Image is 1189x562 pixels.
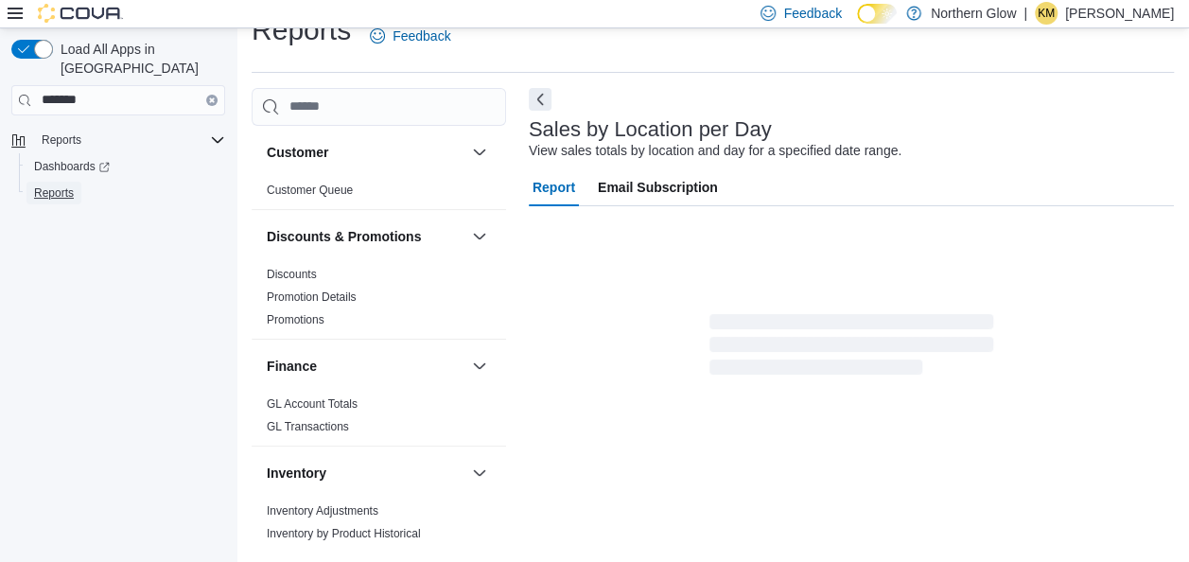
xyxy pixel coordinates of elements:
[598,168,718,206] span: Email Subscription
[267,503,378,518] span: Inventory Adjustments
[267,290,357,305] span: Promotion Details
[267,268,317,281] a: Discounts
[4,127,233,153] button: Reports
[1038,2,1055,25] span: KM
[26,155,225,178] span: Dashboards
[267,526,421,541] span: Inventory by Product Historical
[267,357,317,376] h3: Finance
[857,4,897,24] input: Dark Mode
[206,95,218,106] button: Clear input
[468,141,491,164] button: Customer
[529,141,901,161] div: View sales totals by location and day for a specified date range.
[1065,2,1174,25] p: [PERSON_NAME]
[931,2,1016,25] p: Northern Glow
[252,179,506,209] div: Customer
[267,184,353,197] a: Customer Queue
[393,26,450,45] span: Feedback
[529,118,772,141] h3: Sales by Location per Day
[53,40,225,78] span: Load All Apps in [GEOGRAPHIC_DATA]
[267,290,357,304] a: Promotion Details
[252,393,506,446] div: Finance
[267,143,464,162] button: Customer
[267,227,464,246] button: Discounts & Promotions
[267,419,349,434] span: GL Transactions
[34,159,110,174] span: Dashboards
[267,397,358,411] a: GL Account Totals
[529,88,551,111] button: Next
[26,182,225,204] span: Reports
[38,4,123,23] img: Cova
[11,119,225,255] nav: Complex example
[468,355,491,378] button: Finance
[267,183,353,198] span: Customer Queue
[1035,2,1058,25] div: Krista Maitland
[34,129,89,151] button: Reports
[267,357,464,376] button: Finance
[468,462,491,484] button: Inventory
[857,24,858,25] span: Dark Mode
[267,227,421,246] h3: Discounts & Promotions
[267,464,326,483] h3: Inventory
[267,464,464,483] button: Inventory
[34,129,225,151] span: Reports
[267,267,317,282] span: Discounts
[26,155,117,178] a: Dashboards
[267,527,421,540] a: Inventory by Product Historical
[267,396,358,412] span: GL Account Totals
[252,263,506,339] div: Discounts & Promotions
[267,313,324,326] a: Promotions
[362,17,458,55] a: Feedback
[19,180,233,206] button: Reports
[267,420,349,433] a: GL Transactions
[783,4,841,23] span: Feedback
[19,153,233,180] a: Dashboards
[252,11,351,49] h1: Reports
[533,168,575,206] span: Report
[26,182,81,204] a: Reports
[34,185,74,201] span: Reports
[267,143,328,162] h3: Customer
[42,132,81,148] span: Reports
[267,312,324,327] span: Promotions
[267,504,378,518] a: Inventory Adjustments
[1023,2,1027,25] p: |
[468,225,491,248] button: Discounts & Promotions
[709,318,993,378] span: Loading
